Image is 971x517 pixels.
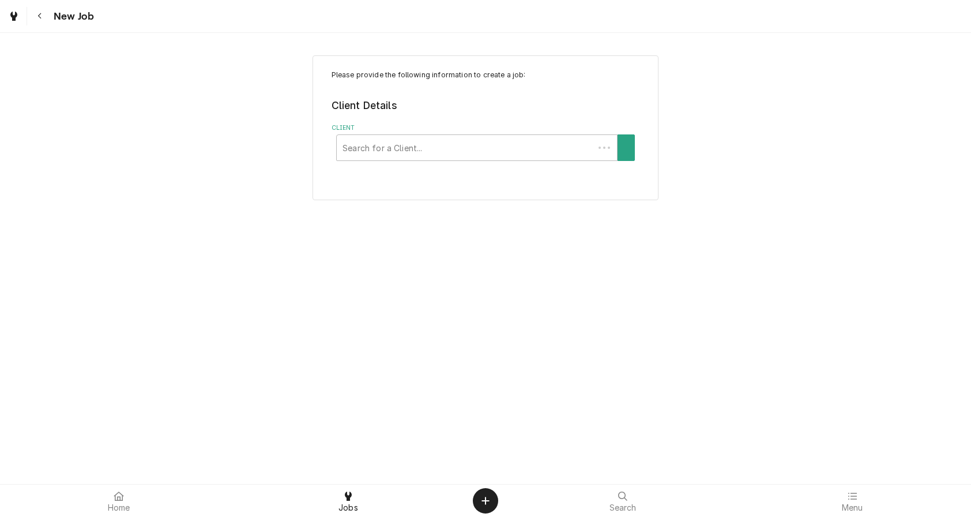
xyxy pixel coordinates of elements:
button: Navigate back [29,6,50,27]
a: Home [5,487,233,515]
a: Search [509,487,737,515]
span: New Job [50,9,94,24]
p: Please provide the following information to create a job: [332,70,640,80]
button: Create New Client [618,134,635,161]
div: Job Create/Update [313,55,658,200]
span: Search [609,503,637,512]
a: Menu [738,487,966,515]
a: Jobs [234,487,462,515]
div: Client [332,123,640,161]
button: Create Object [473,488,498,514]
a: Go to Jobs [3,7,24,25]
span: Jobs [338,503,358,512]
legend: Client Details [332,98,640,113]
span: Menu [842,503,863,512]
span: Home [108,503,130,512]
div: Job Create/Update Form [332,70,640,161]
label: Client [332,123,640,133]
